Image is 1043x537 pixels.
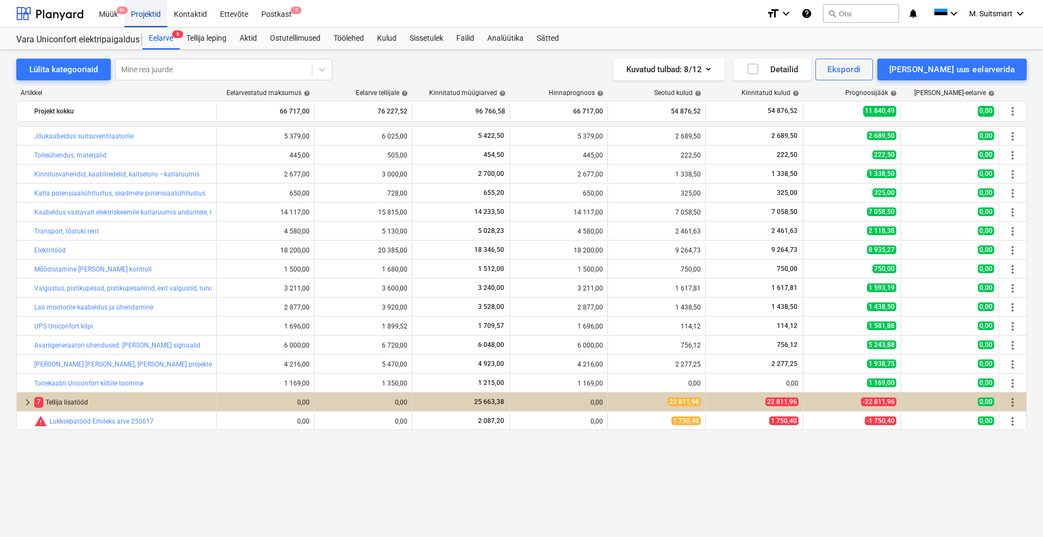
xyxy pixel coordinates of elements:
[473,208,505,216] span: 14 233,50
[514,380,603,387] div: 1 169,00
[612,266,701,273] div: 750,00
[770,227,799,235] span: 2 461,63
[34,380,143,387] a: Toitekaabli Uniconfort kilbile toomine
[867,131,896,140] span: 2 689,50
[221,418,310,425] div: 0,00
[612,103,701,120] div: 54 876,52
[34,228,99,235] a: Transport, tõstuki rent
[477,322,505,330] span: 1 709,57
[978,302,994,311] span: 0,00
[828,9,837,18] span: search
[319,399,407,406] div: 0,00
[867,169,896,178] span: 1 338,50
[477,284,505,292] span: 3 240,00
[482,151,505,159] span: 454,50
[117,7,128,14] span: 9+
[221,399,310,406] div: 0,00
[1006,396,1019,409] span: Rohkem tegevusi
[172,30,183,38] span: 8
[612,209,701,216] div: 7 058,50
[319,228,407,235] div: 5 130,00
[180,28,233,49] a: Tellija leping
[221,323,310,330] div: 1 696,00
[978,378,994,387] span: 0,00
[872,264,896,273] span: 750,00
[872,188,896,197] span: 325,00
[1006,415,1019,428] span: Rohkem tegevusi
[514,418,603,425] div: 0,00
[978,245,994,254] span: 0,00
[291,7,301,14] span: 3
[867,283,896,292] span: 1 593,19
[776,151,799,159] span: 222,50
[978,340,994,349] span: 0,00
[429,89,506,97] div: Kinnitatud müügiarved
[319,151,407,159] div: 505,00
[34,415,47,428] span: Seotud kulud ületavad prognoosi
[319,285,407,292] div: 3 600,00
[612,361,701,368] div: 2 277,25
[865,416,896,425] span: -1 750,40
[477,303,505,311] span: 3 528,00
[770,170,799,178] span: 1 338,50
[867,378,896,387] span: 1 169,00
[1006,244,1019,257] span: Rohkem tegevusi
[1006,301,1019,314] span: Rohkem tegevusi
[477,132,505,140] span: 5 422,50
[477,360,505,368] span: 4 923,00
[867,302,896,311] span: 1 438,50
[978,131,994,140] span: 0,00
[746,62,798,77] div: Detailid
[221,151,310,159] div: 445,00
[34,361,347,368] a: [PERSON_NAME] [PERSON_NAME], [PERSON_NAME] projekteerimise, programmeerimise ja käikuvõtmisega
[263,28,327,49] a: Ostutellimused
[327,28,370,49] a: Töölehed
[668,397,701,406] span: 22 811,96
[34,189,205,197] a: Katla potensiaaliühtlustus, seadmete potensiaaliühtlustus
[986,90,995,97] span: help
[319,170,407,178] div: 3 000,00
[319,361,407,368] div: 5 470,00
[733,59,811,80] button: Detailid
[514,323,603,330] div: 1 696,00
[815,59,872,80] button: Ekspordi
[978,397,994,406] span: 0,00
[319,247,407,254] div: 20 385,00
[867,340,896,349] span: 5 243,88
[888,90,897,97] span: help
[978,226,994,235] span: 0,00
[770,246,799,254] span: 9 264,73
[319,132,407,140] div: 6 025,00
[1006,206,1019,219] span: Rohkem tegevusi
[403,28,450,49] a: Sissetulek
[877,59,1027,80] button: [PERSON_NAME] uus eelarverida
[823,4,899,23] button: Otsi
[1006,130,1019,143] span: Rohkem tegevusi
[497,90,506,97] span: help
[221,342,310,349] div: 6 000,00
[221,209,310,216] div: 14 117,00
[319,304,407,311] div: 3 920,00
[319,323,407,330] div: 1 899,52
[612,132,701,140] div: 2 689,50
[477,227,505,235] span: 5 028,23
[776,265,799,273] span: 750,00
[776,341,799,349] span: 756,12
[1006,377,1019,390] span: Rohkem tegevusi
[221,380,310,387] div: 1 169,00
[770,303,799,311] span: 1 438,50
[1006,282,1019,295] span: Rohkem tegevusi
[978,169,994,178] span: 0,00
[221,361,310,368] div: 4 216,00
[978,264,994,273] span: 0,00
[370,28,403,49] div: Kulud
[221,189,310,197] div: 650,00
[34,394,212,411] div: Tellija lisatööd
[450,28,481,49] a: Failid
[978,188,994,197] span: 0,00
[845,89,897,97] div: Prognoosijääk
